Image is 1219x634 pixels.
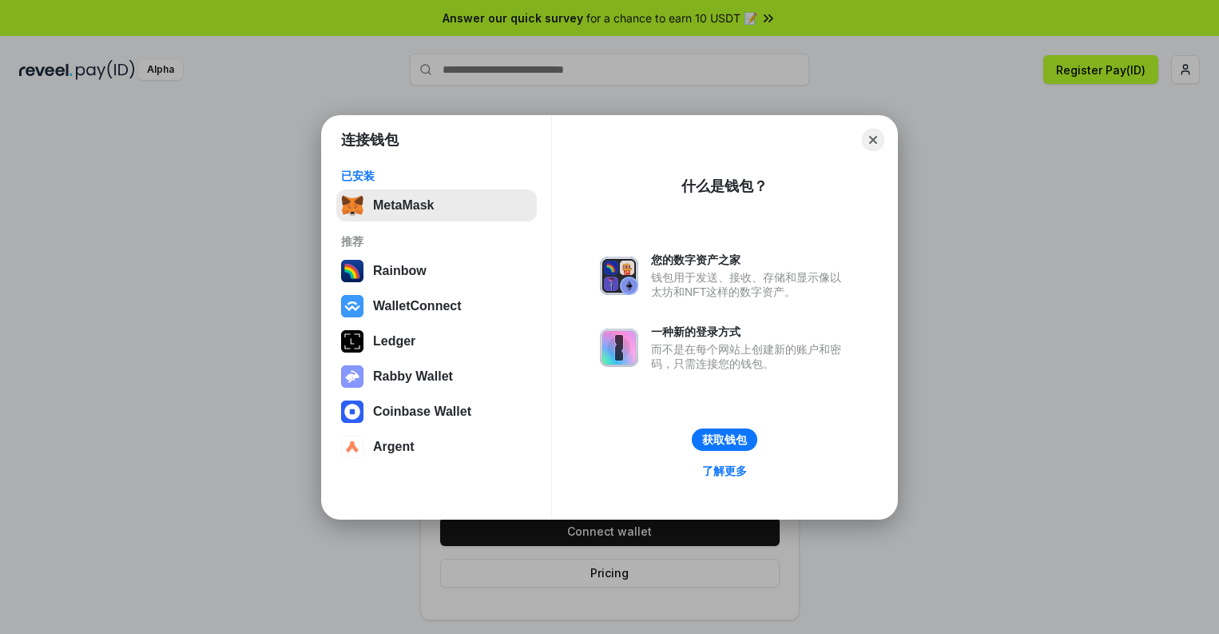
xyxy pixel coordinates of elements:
button: Argent [336,431,537,463]
button: Coinbase Wallet [336,396,537,428]
div: Rabby Wallet [373,369,453,384]
img: svg+xml,%3Csvg%20width%3D%22120%22%20height%3D%22120%22%20viewBox%3D%220%200%20120%20120%22%20fil... [341,260,363,282]
img: svg+xml,%3Csvg%20width%3D%2228%22%20height%3D%2228%22%20viewBox%3D%220%200%2028%2028%22%20fill%3D... [341,401,363,423]
div: 钱包用于发送、接收、存储和显示像以太坊和NFT这样的数字资产。 [651,270,849,299]
div: 而不是在每个网站上创建新的账户和密码，只需连接您的钱包。 [651,342,849,371]
div: 了解更多 [702,464,747,478]
div: 推荐 [341,234,532,249]
div: Argent [373,440,415,454]
img: svg+xml,%3Csvg%20width%3D%2228%22%20height%3D%2228%22%20viewBox%3D%220%200%2028%2028%22%20fill%3D... [341,295,363,317]
div: 一种新的登录方式 [651,325,849,339]
img: svg+xml,%3Csvg%20fill%3D%22none%22%20height%3D%2233%22%20viewBox%3D%220%200%2035%2033%22%20width%... [341,194,363,217]
div: Ledger [373,334,415,349]
h1: 连接钱包 [341,130,399,150]
div: WalletConnect [373,299,462,313]
button: Rabby Wallet [336,361,537,393]
button: Close [862,129,884,151]
img: svg+xml,%3Csvg%20xmlns%3D%22http%3A%2F%2Fwww.w3.org%2F2000%2Fsvg%22%20fill%3D%22none%22%20viewBox... [600,329,638,367]
a: 了解更多 [693,461,756,481]
button: 获取钱包 [692,429,757,451]
div: Coinbase Wallet [373,405,471,419]
div: MetaMask [373,198,434,213]
div: Rainbow [373,264,427,278]
div: 获取钱包 [702,433,747,447]
button: MetaMask [336,189,537,221]
div: 已安装 [341,169,532,183]
img: svg+xml,%3Csvg%20xmlns%3D%22http%3A%2F%2Fwww.w3.org%2F2000%2Fsvg%22%20width%3D%2228%22%20height%3... [341,330,363,353]
button: WalletConnect [336,290,537,322]
button: Ledger [336,325,537,357]
div: 您的数字资产之家 [651,253,849,267]
div: 什么是钱包？ [681,177,768,196]
img: svg+xml,%3Csvg%20xmlns%3D%22http%3A%2F%2Fwww.w3.org%2F2000%2Fsvg%22%20fill%3D%22none%22%20viewBox... [341,365,363,388]
button: Rainbow [336,255,537,287]
img: svg+xml,%3Csvg%20xmlns%3D%22http%3A%2F%2Fwww.w3.org%2F2000%2Fsvg%22%20fill%3D%22none%22%20viewBox... [600,257,638,295]
img: svg+xml,%3Csvg%20width%3D%2228%22%20height%3D%2228%22%20viewBox%3D%220%200%2028%2028%22%20fill%3D... [341,436,363,458]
